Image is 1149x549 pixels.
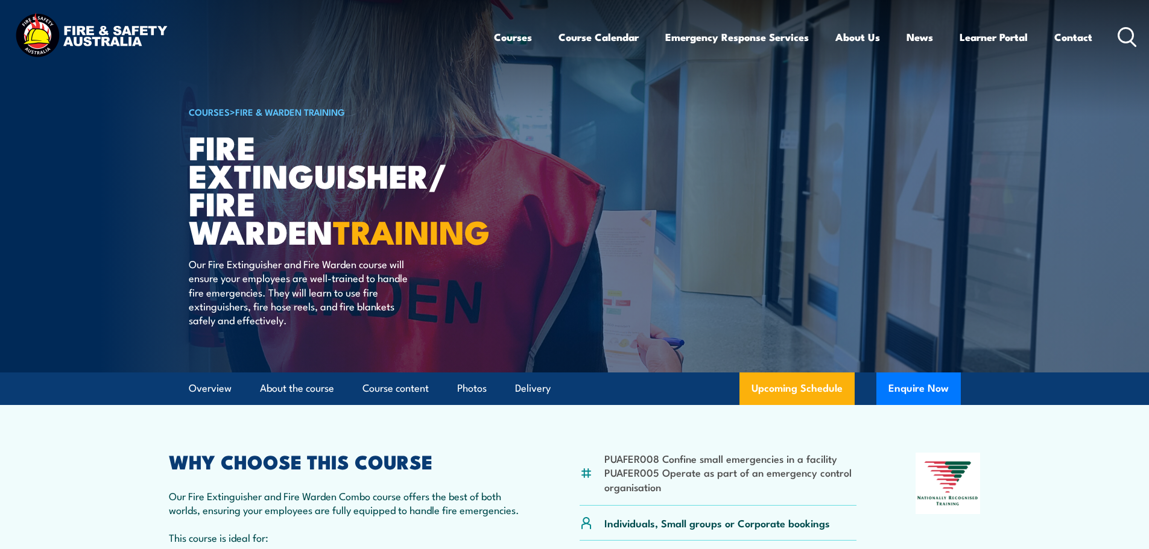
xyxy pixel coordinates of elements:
[494,21,532,53] a: Courses
[876,372,961,405] button: Enquire Now
[604,465,857,494] li: PUAFER005 Operate as part of an emergency control organisation
[189,105,230,118] a: COURSES
[189,372,232,404] a: Overview
[739,372,855,405] a: Upcoming Schedule
[604,516,830,530] p: Individuals, Small groups or Corporate bookings
[333,205,490,256] strong: TRAINING
[1054,21,1092,53] a: Contact
[559,21,639,53] a: Course Calendar
[189,133,487,245] h1: Fire Extinguisher/ Fire Warden
[189,104,487,119] h6: >
[960,21,1028,53] a: Learner Portal
[235,105,345,118] a: Fire & Warden Training
[515,372,551,404] a: Delivery
[169,530,521,544] p: This course is ideal for:
[260,372,334,404] a: About the course
[189,257,409,327] p: Our Fire Extinguisher and Fire Warden course will ensure your employees are well-trained to handl...
[169,489,521,517] p: Our Fire Extinguisher and Fire Warden Combo course offers the best of both worlds, ensuring your ...
[916,453,981,514] img: Nationally Recognised Training logo.
[835,21,880,53] a: About Us
[665,21,809,53] a: Emergency Response Services
[907,21,933,53] a: News
[362,372,429,404] a: Course content
[604,451,857,465] li: PUAFER008 Confine small emergencies in a facility
[169,453,521,469] h2: WHY CHOOSE THIS COURSE
[457,372,487,404] a: Photos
